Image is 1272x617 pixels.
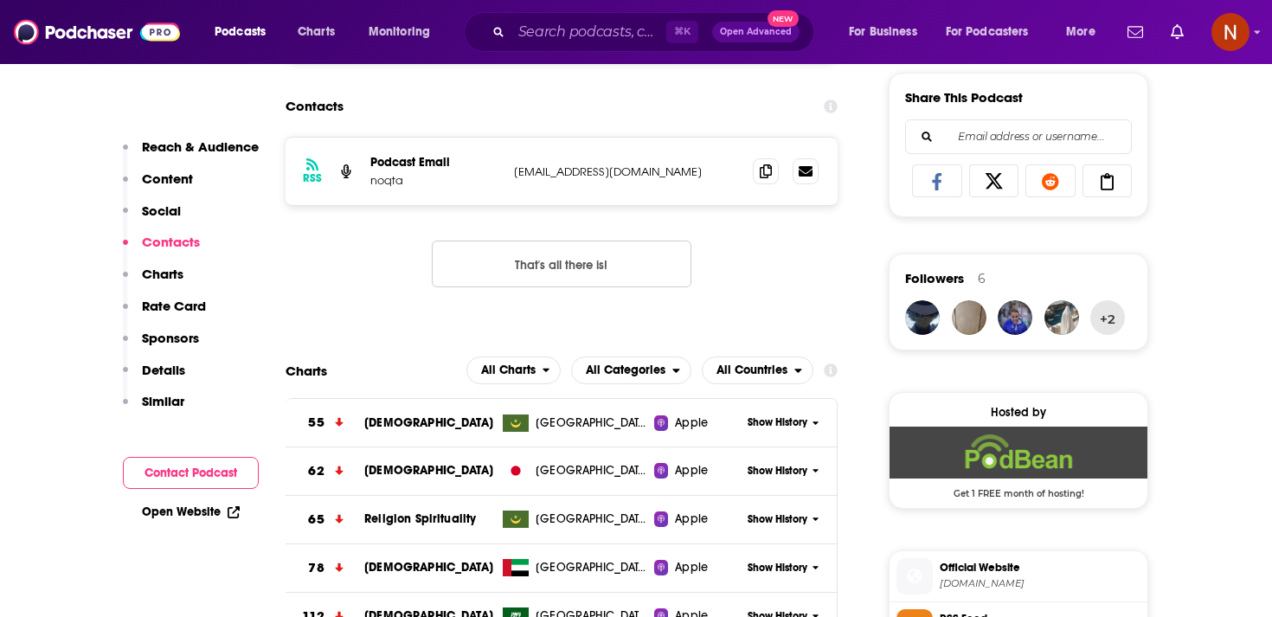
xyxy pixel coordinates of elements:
[14,16,180,48] img: Podchaser - Follow, Share and Rate Podcasts
[308,461,324,481] h3: 62
[571,357,691,384] h2: Categories
[1164,17,1191,47] a: Show notifications dropdown
[702,357,813,384] h2: Countries
[742,512,825,527] button: Show History
[536,559,648,576] span: United Arab Emirates
[571,357,691,384] button: open menu
[890,479,1147,499] span: Get 1 FREE month of hosting!
[702,357,813,384] button: open menu
[142,202,181,219] p: Social
[748,512,807,527] span: Show History
[142,266,183,282] p: Charts
[935,18,1054,46] button: open menu
[364,511,476,526] a: Religion Spirituality
[142,234,200,250] p: Contacts
[123,170,193,202] button: Content
[905,300,940,335] img: paslahmed814
[466,357,562,384] button: open menu
[748,561,807,575] span: Show History
[654,415,742,432] a: Apple
[142,330,199,346] p: Sponsors
[748,464,807,479] span: Show History
[303,171,322,185] h3: RSS
[654,511,742,528] a: Apple
[215,20,266,44] span: Podcasts
[142,505,240,519] a: Open Website
[1054,18,1117,46] button: open menu
[142,298,206,314] p: Rate Card
[286,544,364,592] a: 78
[142,170,193,187] p: Content
[123,362,185,394] button: Details
[712,22,800,42] button: Open AdvancedNew
[286,399,364,447] a: 55
[369,20,430,44] span: Monitoring
[511,18,666,46] input: Search podcasts, credits, & more...
[1121,17,1150,47] a: Show notifications dropdown
[286,18,345,46] a: Charts
[940,560,1140,575] span: Official Website
[496,462,653,479] a: [GEOGRAPHIC_DATA]
[432,241,691,287] button: Nothing here.
[536,511,648,528] span: Mauritania
[308,413,324,433] h3: 55
[364,463,493,478] a: [DEMOGRAPHIC_DATA]
[123,298,206,330] button: Rate Card
[496,415,653,432] a: [GEOGRAPHIC_DATA]
[370,173,500,188] p: noqta
[1211,13,1250,51] img: User Profile
[308,510,324,530] h3: 65
[123,457,259,489] button: Contact Podcast
[896,558,1140,595] a: Official Website[DOMAIN_NAME]
[142,362,185,378] p: Details
[905,89,1023,106] h3: Share This Podcast
[481,364,536,376] span: All Charts
[123,138,259,170] button: Reach & Audience
[675,415,708,432] span: Apple
[912,164,962,197] a: Share on Facebook
[286,363,327,379] h2: Charts
[364,560,493,575] a: [DEMOGRAPHIC_DATA]
[1066,20,1095,44] span: More
[952,300,986,335] a: kuwaitnight1900
[123,202,181,235] button: Social
[370,155,500,170] p: Podcast Email
[768,10,799,27] span: New
[1082,164,1133,197] a: Copy Link
[675,511,708,528] span: Apple
[675,559,708,576] span: Apple
[514,164,739,179] p: [EMAIL_ADDRESS][DOMAIN_NAME]
[849,20,917,44] span: For Business
[357,18,453,46] button: open menu
[654,559,742,576] a: Apple
[890,427,1147,479] img: Podbean Deal: Get 1 FREE month of hosting!
[364,415,493,430] span: [DEMOGRAPHIC_DATA]
[142,393,184,409] p: Similar
[748,415,807,430] span: Show History
[142,138,259,155] p: Reach & Audience
[480,12,831,52] div: Search podcasts, credits, & more...
[123,266,183,298] button: Charts
[654,462,742,479] a: Apple
[905,119,1132,154] div: Search followers
[1044,300,1079,335] img: just.ran
[286,90,344,123] h2: Contacts
[716,364,787,376] span: All Countries
[123,234,200,266] button: Contacts
[905,270,964,286] span: Followers
[969,164,1019,197] a: Share on X/Twitter
[496,511,653,528] a: [GEOGRAPHIC_DATA]
[586,364,665,376] span: All Categories
[536,415,648,432] span: Mauritania
[978,271,986,286] div: 6
[920,120,1117,153] input: Email address or username...
[890,405,1147,420] div: Hosted by
[998,300,1032,335] img: khaled-writer
[1211,13,1250,51] span: Logged in as AdelNBM
[742,415,825,430] button: Show History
